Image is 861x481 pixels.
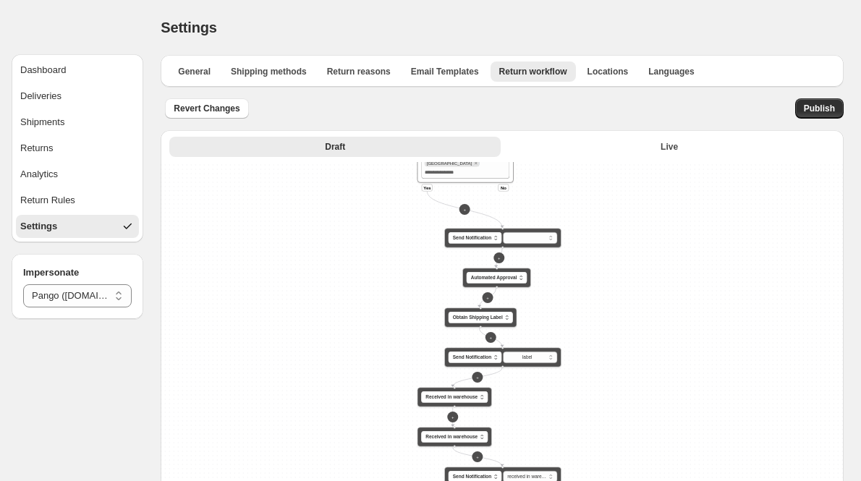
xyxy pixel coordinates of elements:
span: Settings [161,20,216,35]
g: Edge from a8fbbcf3-990d-45b4-931d-a1db20474b2a to 1335c7e9-400a-4982-ad64-7aebd1e1f7f4 [453,448,502,467]
button: + [472,372,483,383]
span: Send Notification [453,234,491,242]
span: Received in warehouse [426,393,478,401]
div: Send Notification [445,229,561,248]
div: Settings [20,219,57,234]
span: Locations [588,66,629,77]
button: Returns [16,137,139,160]
div: Shipments [20,115,64,129]
span: Languages [648,66,694,77]
span: Received in warehouse [426,433,478,440]
div: Received in warehouse [417,427,492,447]
div: Returns [20,141,54,156]
button: Revert Changes [165,98,248,119]
button: Obtain Shipping Label [449,312,513,323]
button: Send Notification [449,352,501,363]
span: Shipping methods [231,66,307,77]
g: Edge from 2e1b1e02-8c34-4118-9e74-d873fc29ea84 to ee4293f9-f130-4cee-9014-a581b3998e10 [480,328,502,347]
g: Edge from e12631c3-e6c2-4cbb-8dd2-73409d15bba4 to ef3e18d2-42eb-4d2c-847f-c3fa54b643ef [496,249,502,268]
span: Automated Approval [471,274,517,281]
span: Send Notification [453,354,491,361]
button: + [483,292,493,303]
div: Analytics [20,167,58,182]
div: Automated Approval [463,268,532,288]
button: Analytics [16,163,139,186]
span: Return reasons [327,66,391,77]
button: Received in warehouse [422,431,488,443]
div: Obtain Shipping Label [445,308,517,328]
button: + [494,252,505,263]
span: Obtain Shipping Label [453,314,503,321]
g: Edge from ef3e18d2-42eb-4d2c-847f-c3fa54b643ef to 2e1b1e02-8c34-4118-9e74-d873fc29ea84 [480,289,496,307]
span: United States of America [427,161,472,166]
button: Remove United States of America [473,160,480,166]
div: Deliveries [20,89,61,103]
div: Return Rules [20,193,75,208]
button: Draft version [169,137,501,157]
span: Return workflow [499,66,567,77]
g: Edge from 21e65d27-296f-47a0-9b1b-d7dce16ea965 to e12631c3-e6c2-4cbb-8dd2-73409d15bba4 [428,192,503,228]
div: Dashboard [20,63,67,77]
button: Dashboard [16,59,139,82]
span: Revert Changes [174,103,239,114]
span: Draft [325,141,345,153]
button: Send Notification [449,232,501,244]
button: + [472,451,483,462]
button: + [448,412,459,422]
g: Edge from ee4293f9-f130-4cee-9014-a581b3998e10 to 288c1f10-e4bf-417c-ae34-a3dc860363c3 [453,368,502,387]
div: No [499,184,509,192]
div: Send Notification [445,348,561,367]
button: Live version [504,137,835,157]
button: Automated Approval [467,272,527,284]
button: Shipments [16,111,139,134]
button: Received in warehouse [422,391,488,403]
span: General [178,66,211,77]
button: + [485,332,496,343]
button: + [459,204,470,215]
span: Publish [804,103,835,114]
h4: Impersonate [23,265,132,280]
span: Send Notification [453,473,491,480]
button: Deliveries [16,85,139,108]
span: Live [661,141,678,153]
button: Return Rules [16,189,139,212]
button: Publish [795,98,844,119]
span: Email Templates [411,66,479,77]
button: Settings [16,215,139,238]
div: Received in warehouse [417,388,492,407]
